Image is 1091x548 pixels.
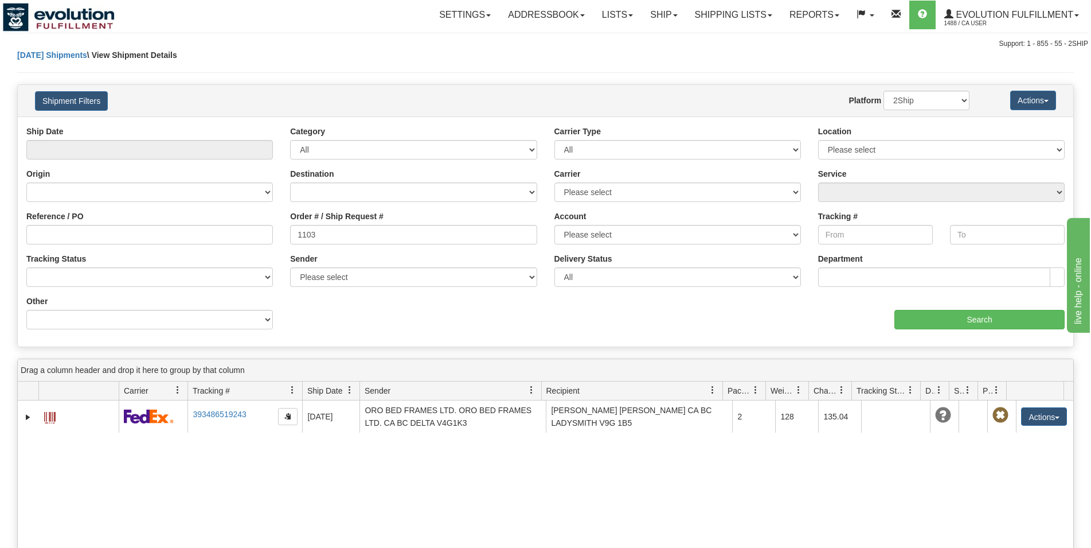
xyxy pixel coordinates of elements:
[818,168,847,180] label: Service
[686,1,781,29] a: Shipping lists
[554,126,601,137] label: Carrier Type
[818,253,863,265] label: Department
[746,380,765,400] a: Packages filter column settings
[124,409,174,423] img: 2 - FedEx Express®
[26,211,84,222] label: Reference / PO
[302,401,359,433] td: [DATE]
[290,126,325,137] label: Category
[901,380,920,400] a: Tracking Status filter column settings
[1021,407,1067,426] button: Actions
[307,385,342,397] span: Ship Date
[832,380,851,400] a: Charge filter column settings
[818,211,858,222] label: Tracking #
[44,407,56,425] a: Label
[781,1,848,29] a: Reports
[26,168,50,180] label: Origin
[522,380,541,400] a: Sender filter column settings
[546,401,732,433] td: [PERSON_NAME] [PERSON_NAME] CA BC LADYSMITH V9G 1B5
[18,359,1073,382] div: grid grouping header
[365,385,390,397] span: Sender
[340,380,359,400] a: Ship Date filter column settings
[944,18,1030,29] span: 1488 / CA User
[953,10,1073,20] span: Evolution Fulfillment
[958,380,977,400] a: Shipment Issues filter column settings
[26,253,86,265] label: Tracking Status
[35,91,108,111] button: Shipment Filters
[925,385,935,397] span: Delivery Status
[771,385,795,397] span: Weight
[87,50,177,60] span: \ View Shipment Details
[1065,215,1090,332] iframe: chat widget
[818,225,933,244] input: From
[359,401,546,433] td: ORO BED FRAMES LTD. ORO BED FRAMES LTD. CA BC DELTA V4G1K3
[290,211,384,222] label: Order # / Ship Request #
[290,168,334,180] label: Destination
[193,410,246,419] a: 393486519243
[703,380,722,400] a: Recipient filter column settings
[732,401,775,433] td: 2
[431,1,499,29] a: Settings
[554,168,581,180] label: Carrier
[168,380,187,400] a: Carrier filter column settings
[642,1,686,29] a: Ship
[818,126,851,137] label: Location
[124,385,148,397] span: Carrier
[22,411,34,423] a: Expand
[818,401,861,433] td: 135.04
[814,385,838,397] span: Charge
[789,380,808,400] a: Weight filter column settings
[775,401,818,433] td: 128
[193,385,230,397] span: Tracking #
[935,407,951,423] span: Unknown
[857,385,906,397] span: Tracking Status
[499,1,593,29] a: Addressbook
[26,126,64,137] label: Ship Date
[3,39,1088,49] div: Support: 1 - 855 - 55 - 2SHIP
[593,1,642,29] a: Lists
[950,225,1065,244] input: To
[992,407,1008,423] span: Pickup Not Assigned
[278,408,298,425] button: Copy to clipboard
[954,385,964,397] span: Shipment Issues
[546,385,580,397] span: Recipient
[1010,91,1056,110] button: Actions
[936,1,1088,29] a: Evolution Fulfillment 1488 / CA User
[9,7,106,21] div: live help - online
[3,3,115,32] img: logo1488.jpg
[17,50,87,60] a: [DATE] Shipments
[26,296,48,307] label: Other
[283,380,302,400] a: Tracking # filter column settings
[290,253,317,265] label: Sender
[728,385,752,397] span: Packages
[894,310,1065,329] input: Search
[554,253,612,265] label: Delivery Status
[848,95,881,106] label: Platform
[929,380,949,400] a: Delivery Status filter column settings
[554,211,586,222] label: Account
[983,385,992,397] span: Pickup Status
[987,380,1006,400] a: Pickup Status filter column settings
